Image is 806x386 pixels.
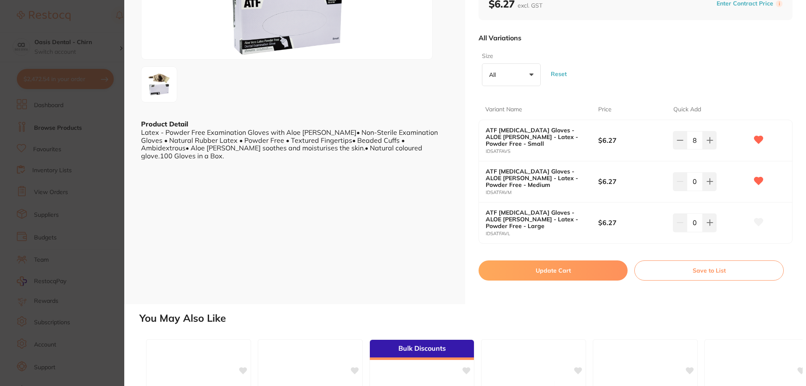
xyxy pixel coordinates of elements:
[486,209,587,229] b: ATF [MEDICAL_DATA] Gloves - ALOE [PERSON_NAME] - Latex - Powder Free - Large
[776,0,782,7] label: i
[370,340,474,360] div: Bulk Discounts
[482,63,541,86] button: All
[486,190,598,195] small: IDSATFAVM
[486,127,587,147] b: ATF [MEDICAL_DATA] Gloves - ALOE [PERSON_NAME] - Latex - Powder Free - Small
[489,71,499,79] p: All
[486,149,598,154] small: IDSATFAVS
[598,105,612,114] p: Price
[598,218,666,227] b: $6.27
[141,129,448,160] div: Latex - Powder Free Examination Gloves with Aloe [PERSON_NAME]• Non-Sterile Examination Gloves • ...
[144,69,174,100] img: MTkyMA
[598,177,666,186] b: $6.27
[518,2,542,9] span: excl. GST
[598,136,666,145] b: $6.27
[486,231,598,236] small: IDSATFAVL
[139,312,803,324] h2: You May Also Like
[141,120,188,128] b: Product Detail
[486,168,587,188] b: ATF [MEDICAL_DATA] Gloves - ALOE [PERSON_NAME] - Latex - Powder Free - Medium
[634,260,784,281] button: Save to List
[673,105,701,114] p: Quick Add
[548,59,569,89] button: Reset
[482,52,538,60] label: Size
[479,34,521,42] p: All Variations
[485,105,522,114] p: Variant Name
[479,260,628,281] button: Update Cart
